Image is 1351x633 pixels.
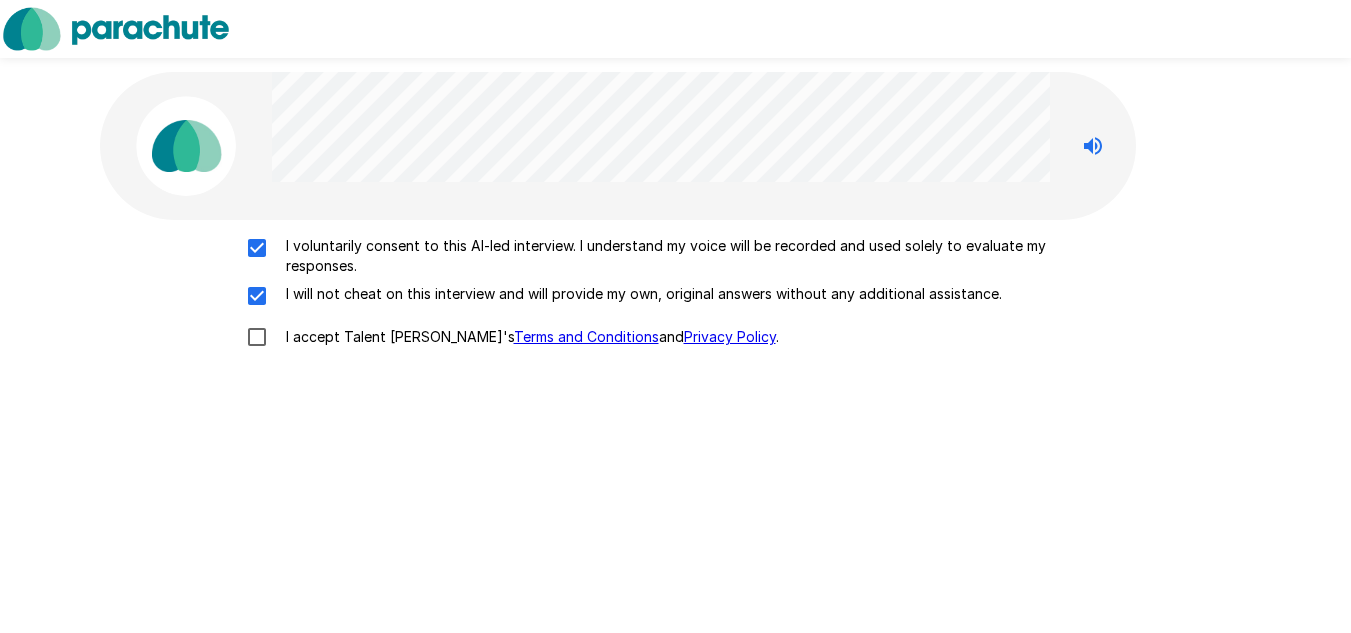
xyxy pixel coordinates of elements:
[278,327,779,347] p: I accept Talent [PERSON_NAME]'s and .
[278,284,1002,304] p: I will not cheat on this interview and will provide my own, original answers without any addition...
[278,236,1116,276] p: I voluntarily consent to this AI-led interview. I understand my voice will be recorded and used s...
[1073,126,1113,166] button: Stop reading questions aloud
[136,96,236,196] img: parachute_avatar.png
[684,328,776,345] a: Privacy Policy
[514,328,659,345] a: Terms and Conditions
